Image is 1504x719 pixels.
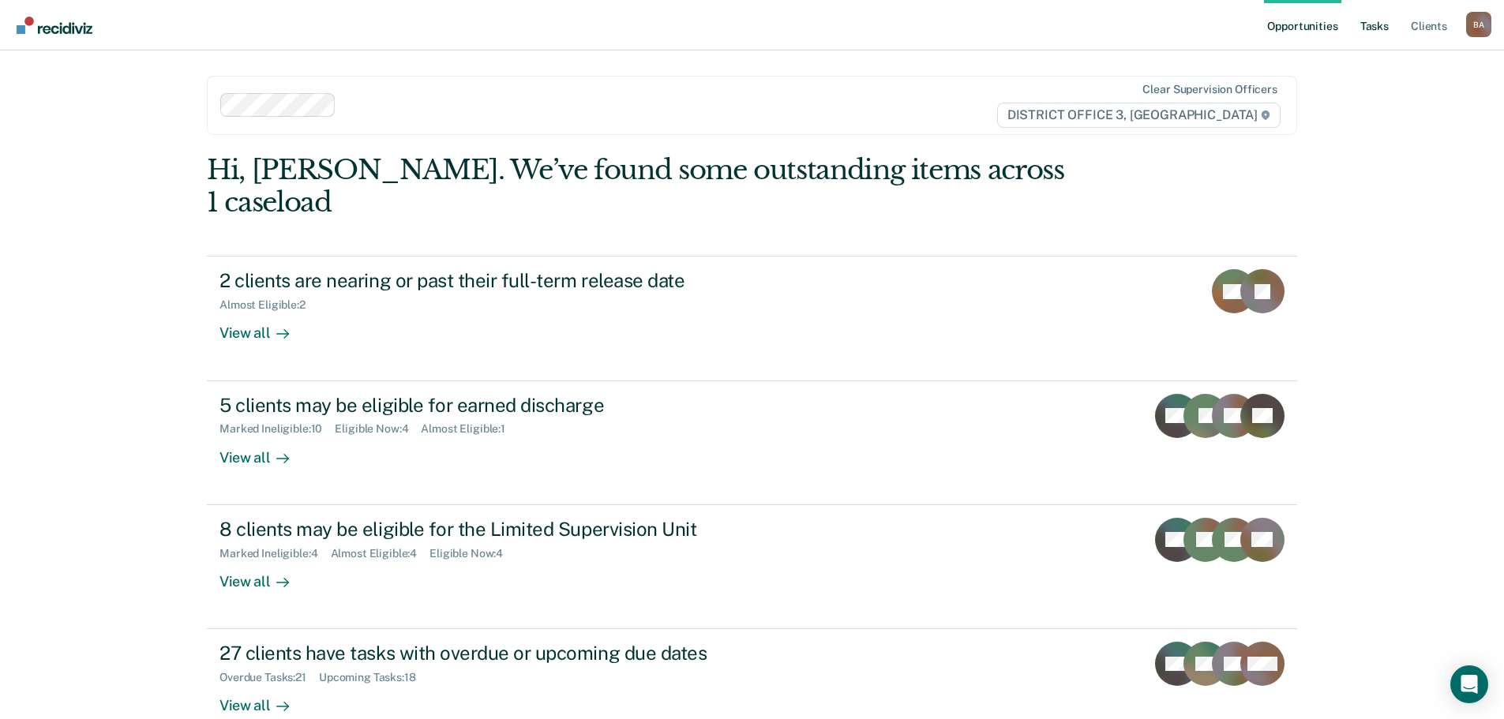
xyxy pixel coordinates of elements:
[17,17,92,34] img: Recidiviz
[219,671,319,684] div: Overdue Tasks : 21
[207,505,1297,629] a: 8 clients may be eligible for the Limited Supervision UnitMarked Ineligible:4Almost Eligible:4Eli...
[1450,665,1488,703] div: Open Intercom Messenger
[219,312,308,343] div: View all
[319,671,429,684] div: Upcoming Tasks : 18
[219,298,318,312] div: Almost Eligible : 2
[1466,12,1491,37] button: Profile dropdown button
[207,256,1297,380] a: 2 clients are nearing or past their full-term release dateAlmost Eligible:2View all
[219,518,774,541] div: 8 clients may be eligible for the Limited Supervision Unit
[207,154,1079,219] div: Hi, [PERSON_NAME]. We’ve found some outstanding items across 1 caseload
[219,394,774,417] div: 5 clients may be eligible for earned discharge
[219,422,335,436] div: Marked Ineligible : 10
[335,422,421,436] div: Eligible Now : 4
[219,269,774,292] div: 2 clients are nearing or past their full-term release date
[421,422,518,436] div: Almost Eligible : 1
[1466,12,1491,37] div: B A
[219,547,330,560] div: Marked Ineligible : 4
[207,381,1297,505] a: 5 clients may be eligible for earned dischargeMarked Ineligible:10Eligible Now:4Almost Eligible:1...
[219,560,308,590] div: View all
[429,547,516,560] div: Eligible Now : 4
[219,684,308,715] div: View all
[997,103,1281,128] span: DISTRICT OFFICE 3, [GEOGRAPHIC_DATA]
[331,547,430,560] div: Almost Eligible : 4
[1142,83,1277,96] div: Clear supervision officers
[219,642,774,665] div: 27 clients have tasks with overdue or upcoming due dates
[219,436,308,466] div: View all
